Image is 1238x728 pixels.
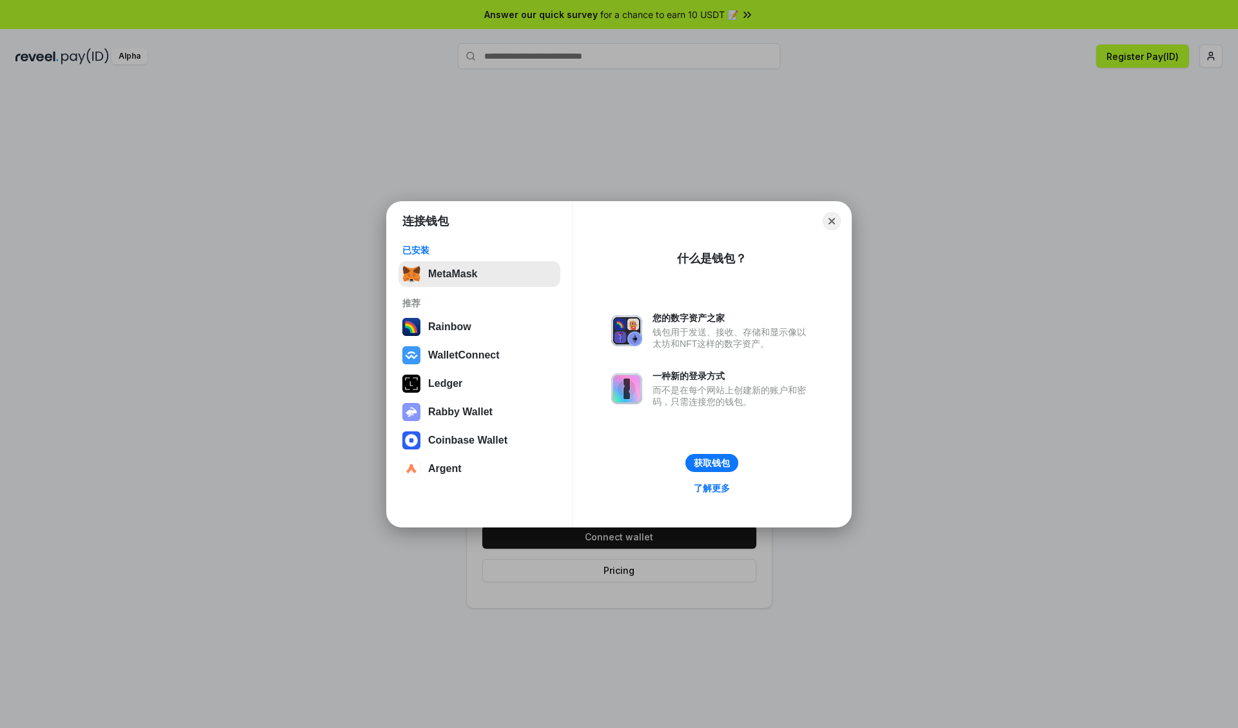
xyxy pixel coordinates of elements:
[653,326,812,349] div: 钱包用于发送、接收、存储和显示像以太坊和NFT这样的数字资产。
[402,244,556,256] div: 已安装
[611,315,642,346] img: svg+xml,%3Csvg%20xmlns%3D%22http%3A%2F%2Fwww.w3.org%2F2000%2Fsvg%22%20fill%3D%22none%22%20viewBox...
[402,346,420,364] img: svg+xml,%3Csvg%20width%3D%2228%22%20height%3D%2228%22%20viewBox%3D%220%200%2028%2028%22%20fill%3D...
[398,428,560,453] button: Coinbase Wallet
[402,297,556,309] div: 推荐
[653,312,812,324] div: 您的数字资产之家
[428,406,493,418] div: Rabby Wallet
[398,314,560,340] button: Rainbow
[428,378,462,389] div: Ledger
[677,251,747,266] div: 什么是钱包？
[428,463,462,475] div: Argent
[398,456,560,482] button: Argent
[685,454,738,472] button: 获取钱包
[398,399,560,425] button: Rabby Wallet
[402,460,420,478] img: svg+xml,%3Csvg%20width%3D%2228%22%20height%3D%2228%22%20viewBox%3D%220%200%2028%2028%22%20fill%3D...
[402,375,420,393] img: svg+xml,%3Csvg%20xmlns%3D%22http%3A%2F%2Fwww.w3.org%2F2000%2Fsvg%22%20width%3D%2228%22%20height%3...
[694,482,730,494] div: 了解更多
[402,431,420,449] img: svg+xml,%3Csvg%20width%3D%2228%22%20height%3D%2228%22%20viewBox%3D%220%200%2028%2028%22%20fill%3D...
[428,268,477,280] div: MetaMask
[823,212,841,230] button: Close
[402,403,420,421] img: svg+xml,%3Csvg%20xmlns%3D%22http%3A%2F%2Fwww.w3.org%2F2000%2Fsvg%22%20fill%3D%22none%22%20viewBox...
[428,321,471,333] div: Rainbow
[402,318,420,336] img: svg+xml,%3Csvg%20width%3D%22120%22%20height%3D%22120%22%20viewBox%3D%220%200%20120%20120%22%20fil...
[398,261,560,287] button: MetaMask
[686,480,738,497] a: 了解更多
[402,265,420,283] img: svg+xml,%3Csvg%20fill%3D%22none%22%20height%3D%2233%22%20viewBox%3D%220%200%2035%2033%22%20width%...
[402,213,449,229] h1: 连接钱包
[428,349,500,361] div: WalletConnect
[398,371,560,397] button: Ledger
[398,342,560,368] button: WalletConnect
[611,373,642,404] img: svg+xml,%3Csvg%20xmlns%3D%22http%3A%2F%2Fwww.w3.org%2F2000%2Fsvg%22%20fill%3D%22none%22%20viewBox...
[428,435,507,446] div: Coinbase Wallet
[653,384,812,408] div: 而不是在每个网站上创建新的账户和密码，只需连接您的钱包。
[694,457,730,469] div: 获取钱包
[653,370,812,382] div: 一种新的登录方式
